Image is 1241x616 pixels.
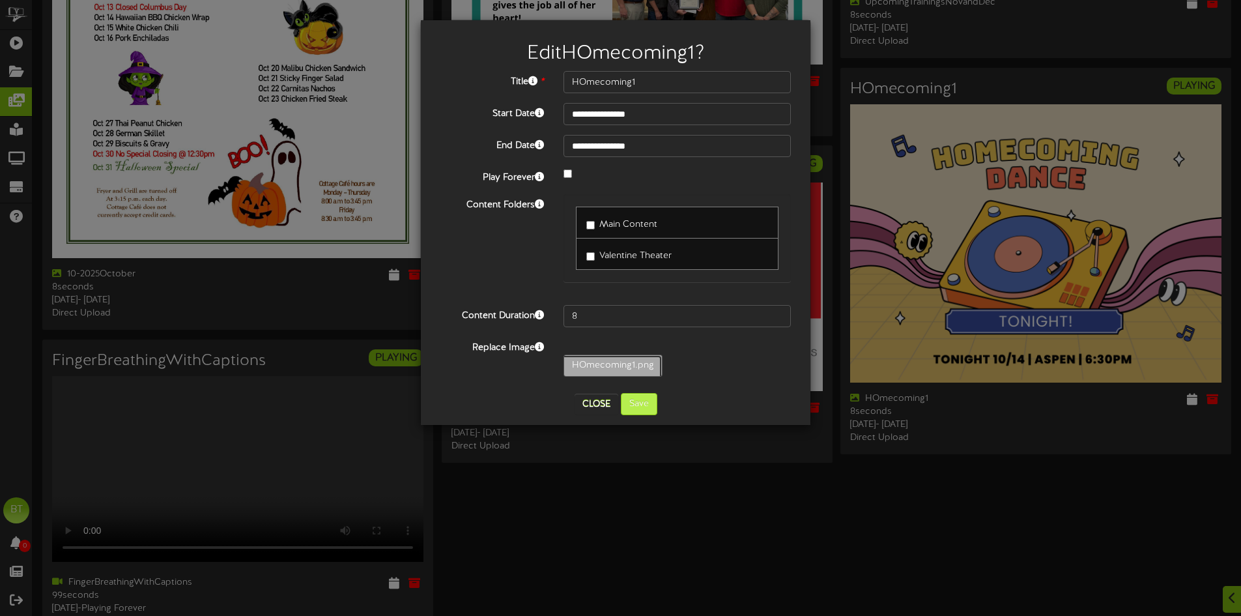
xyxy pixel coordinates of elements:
label: Title [431,71,554,89]
label: Replace Image [431,337,554,355]
label: Play Forever [431,167,554,184]
label: Content Folders [431,194,554,212]
span: Valentine Theater [599,251,672,261]
label: Start Date [431,103,554,121]
label: Content Duration [431,305,554,323]
label: End Date [431,135,554,153]
input: 15 [563,305,791,327]
input: Valentine Theater [586,252,595,261]
button: Save [621,393,657,415]
span: Main Content [599,220,657,229]
button: Close [575,394,618,415]
input: Title [563,71,791,93]
h2: Edit HOmecoming1 ? [440,43,791,65]
input: Main Content [586,221,595,229]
